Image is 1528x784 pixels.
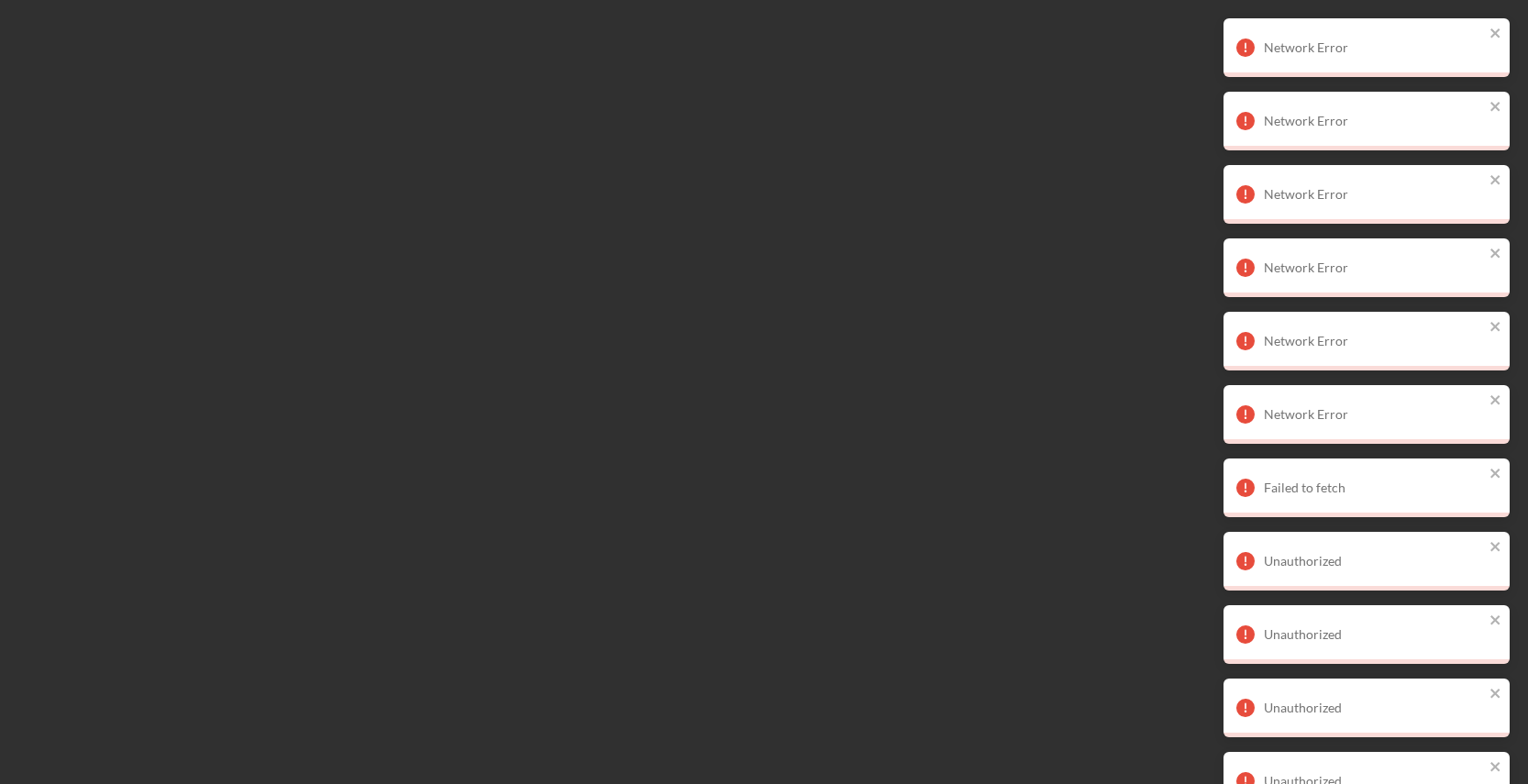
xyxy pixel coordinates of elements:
div: Network Error [1264,187,1484,202]
div: Network Error [1264,334,1484,348]
button: close [1489,759,1502,777]
button: close [1489,539,1502,557]
div: Network Error [1264,260,1484,275]
button: close [1489,172,1502,190]
div: Network Error [1264,407,1484,422]
button: close [1489,392,1502,410]
button: close [1489,319,1502,337]
div: Failed to fetch [1264,480,1484,495]
button: close [1489,686,1502,703]
button: close [1489,466,1502,483]
button: close [1489,26,1502,43]
button: close [1489,246,1502,263]
div: Network Error [1264,40,1484,55]
div: Unauthorized [1264,627,1484,642]
div: Network Error [1264,114,1484,128]
div: Unauthorized [1264,701,1484,715]
button: close [1489,613,1502,630]
button: close [1489,99,1502,116]
div: Unauthorized [1264,554,1484,569]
